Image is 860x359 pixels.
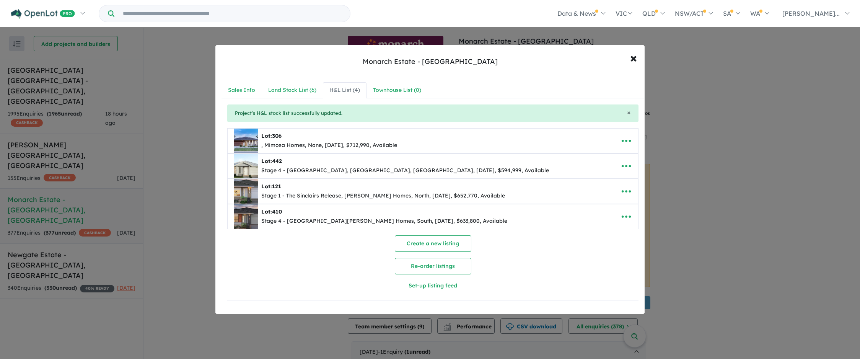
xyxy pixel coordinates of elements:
[261,141,397,150] div: , Mimosa Homes, None, [DATE], $712,990, Available
[627,109,631,116] button: Close
[272,158,282,165] span: 442
[261,166,549,175] div: Stage 4 - [GEOGRAPHIC_DATA], [GEOGRAPHIC_DATA], [GEOGRAPHIC_DATA], [DATE], $594,999, Available
[234,204,258,229] img: Monarch%20Estate%20-%20Deanside%20-%20Lot%20410___1759380546.jpg
[116,5,349,22] input: Try estate name, suburb, builder or developer
[268,86,316,95] div: Land Stock List ( 6 )
[782,10,840,17] span: [PERSON_NAME]...
[630,49,637,66] span: ×
[261,132,282,139] b: Lot:
[227,104,638,122] div: Project's H&L stock list successfully updated.
[261,191,505,201] div: Stage 1 - The Sinclairs Release, [PERSON_NAME] Homes, North, [DATE], $652,770, Available
[395,235,471,252] button: Create a new listing
[395,258,471,274] button: Re-order listings
[234,129,258,153] img: Monarch%20Estate%20-%20Deanside%20-%20Lot%20306___1750223965.jpg
[363,57,498,67] div: Monarch Estate - [GEOGRAPHIC_DATA]
[272,208,282,215] span: 410
[261,158,282,165] b: Lot:
[261,183,281,190] b: Lot:
[11,9,75,19] img: Openlot PRO Logo White
[261,217,507,226] div: Stage 4 - [GEOGRAPHIC_DATA][PERSON_NAME] Homes, South, [DATE], $633,800, Available
[330,277,536,294] button: Set-up listing feed
[228,86,255,95] div: Sales Info
[234,154,258,178] img: Monarch%20Estate%20-%20Deanside%20-%20Lot%20442___1750299667.jpg
[373,86,421,95] div: Townhouse List ( 0 )
[272,183,281,190] span: 121
[272,132,282,139] span: 306
[234,179,258,204] img: Monarch%20Estate%20-%20Deanside%20-%20Lot%20121___1759379354.jpg
[329,86,360,95] div: H&L List ( 4 )
[627,108,631,117] span: ×
[261,208,282,215] b: Lot:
